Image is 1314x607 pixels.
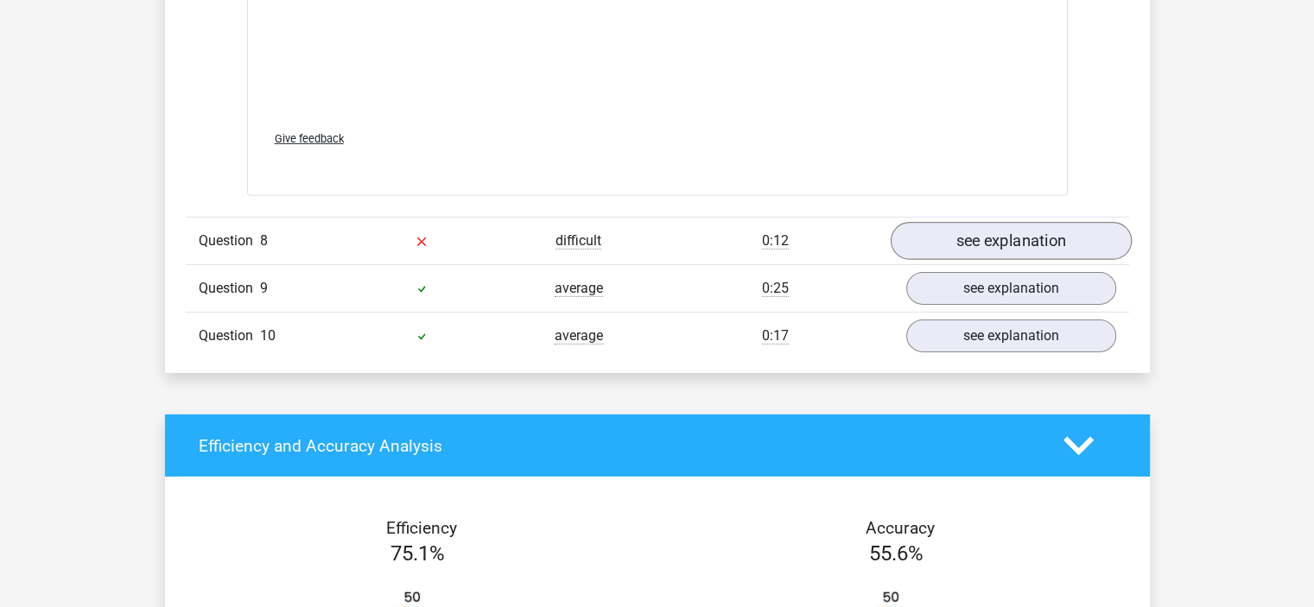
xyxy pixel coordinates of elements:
span: average [555,327,603,345]
h4: Efficiency and Accuracy Analysis [199,436,1038,456]
span: 55.6% [869,541,924,566]
span: Question [199,231,260,251]
span: difficult [555,232,601,250]
span: 9 [260,280,268,296]
span: Give feedback [275,132,344,145]
a: see explanation [890,222,1131,260]
span: 0:25 [762,280,789,297]
a: see explanation [906,319,1116,352]
span: Question [199,278,260,299]
span: 0:12 [762,232,789,250]
span: Question [199,326,260,346]
span: 0:17 [762,327,789,345]
a: see explanation [906,272,1116,305]
span: average [555,280,603,297]
span: 75.1% [390,541,445,566]
span: 10 [260,327,276,344]
h4: Efficiency [199,518,644,538]
h4: Accuracy [677,518,1123,538]
span: 8 [260,232,268,249]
